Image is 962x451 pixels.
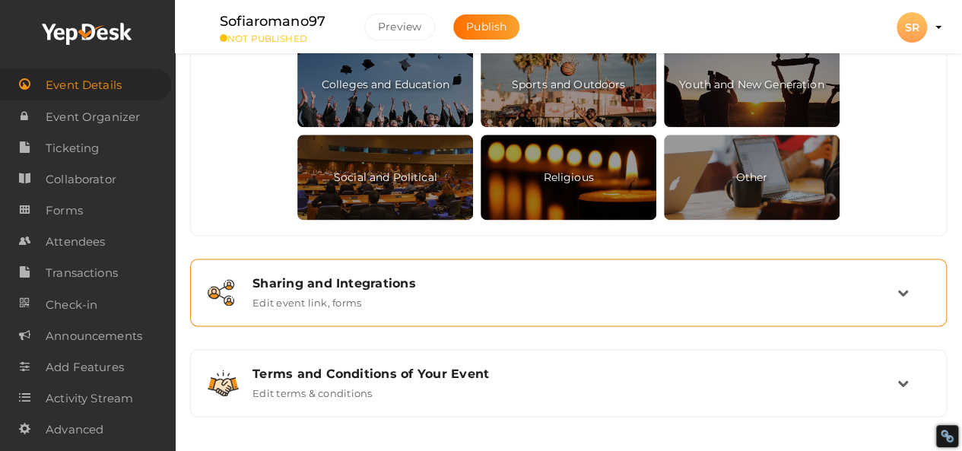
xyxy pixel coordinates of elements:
button: Preview [364,14,435,40]
small: NOT PUBLISHED [220,33,341,44]
div: Terms and Conditions of Your Event [252,367,897,381]
label: Edit terms & conditions [252,381,373,399]
span: Forms [46,195,83,226]
span: Announcements [46,321,142,351]
span: Religious [481,135,656,220]
span: Check-in [46,290,97,320]
span: Sports and Outdoors [481,42,656,127]
span: Colleges and Education [297,42,473,127]
span: Advanced [46,414,103,445]
button: SR [892,11,932,43]
span: Collaborator [46,164,116,195]
span: Add Features [46,352,124,383]
span: Activity Stream [46,383,133,414]
span: Event Organizer [46,102,140,132]
a: Terms and Conditions of Your Event Edit terms & conditions [198,388,938,402]
span: Other [664,135,840,220]
span: Publish [466,20,506,33]
a: Sharing and Integrations Edit event link, forms [198,297,938,312]
div: Restore Info Box &#10;&#10;NoFollow Info:&#10; META-Robots NoFollow: &#09;true&#10; META-Robots N... [940,429,954,443]
div: SR [897,12,927,43]
profile-pic: SR [897,21,927,34]
span: Social and Political [297,135,473,220]
img: sharing.svg [208,279,234,306]
span: Event Details [46,70,122,100]
div: Sharing and Integrations [252,276,897,291]
label: Sofiaromano97 [220,11,325,33]
span: Transactions [46,258,118,288]
img: handshake.svg [208,370,239,396]
button: Publish [453,14,519,40]
span: Ticketing [46,133,99,164]
span: Attendees [46,227,105,257]
label: Edit event link, forms [252,291,361,309]
span: Youth and New Generation [664,42,840,127]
